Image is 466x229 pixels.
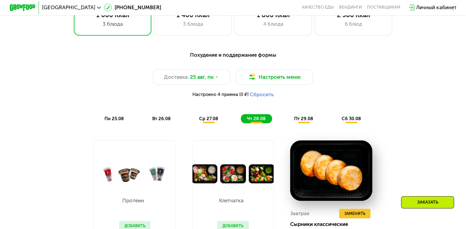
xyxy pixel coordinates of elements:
button: Настроить меню [236,69,313,85]
div: Сырники классические [290,221,377,227]
p: Протеин [119,198,148,203]
span: пн 25.08 [104,116,124,121]
a: Качество еды [302,5,334,10]
span: пт 29.08 [294,116,313,121]
div: 6 блюд [321,20,385,28]
span: вт 26.08 [152,116,171,121]
span: сб 30.08 [342,116,361,121]
div: Похудение и поддержание формы [41,51,425,59]
div: 4 блюда [241,20,305,28]
span: ср 27.08 [199,116,218,121]
div: 3 блюда [81,20,145,28]
button: Сбросить [249,91,274,98]
span: Доставка: [164,73,189,81]
div: 3 блюда [161,20,225,28]
a: [PHONE_NUMBER] [104,4,161,11]
span: 25 авг, пн [190,73,214,81]
span: [GEOGRAPHIC_DATA] [42,5,95,10]
p: Клетчатка [217,198,246,203]
button: Заменить [339,209,371,219]
div: поставщикам [367,5,400,10]
span: Заменить [344,210,365,217]
div: Завтрак [290,209,309,219]
a: Вендинги [339,5,362,10]
span: чт 28.08 [247,116,265,121]
span: Настроено 4 приема (0 ₽) [192,92,248,97]
div: Заказать [401,196,454,208]
div: Личный кабинет [416,4,456,11]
